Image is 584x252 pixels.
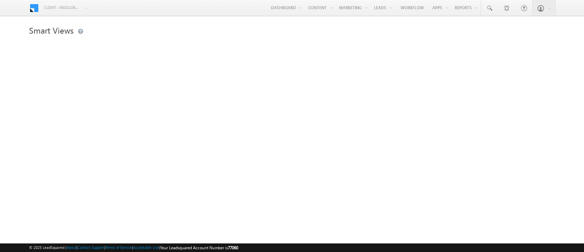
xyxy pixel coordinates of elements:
[77,245,104,250] a: Contact Support
[133,245,159,250] a: Acceptable Use
[66,245,76,250] a: About
[228,245,238,250] span: 77060
[29,244,238,251] span: © 2025 LeadSquared | | | | |
[160,245,238,250] span: Your Leadsquared Account Number is
[105,245,132,250] a: Terms of Service
[29,25,74,36] span: Smart Views
[44,4,80,11] span: Client - indglobal1 (77060)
